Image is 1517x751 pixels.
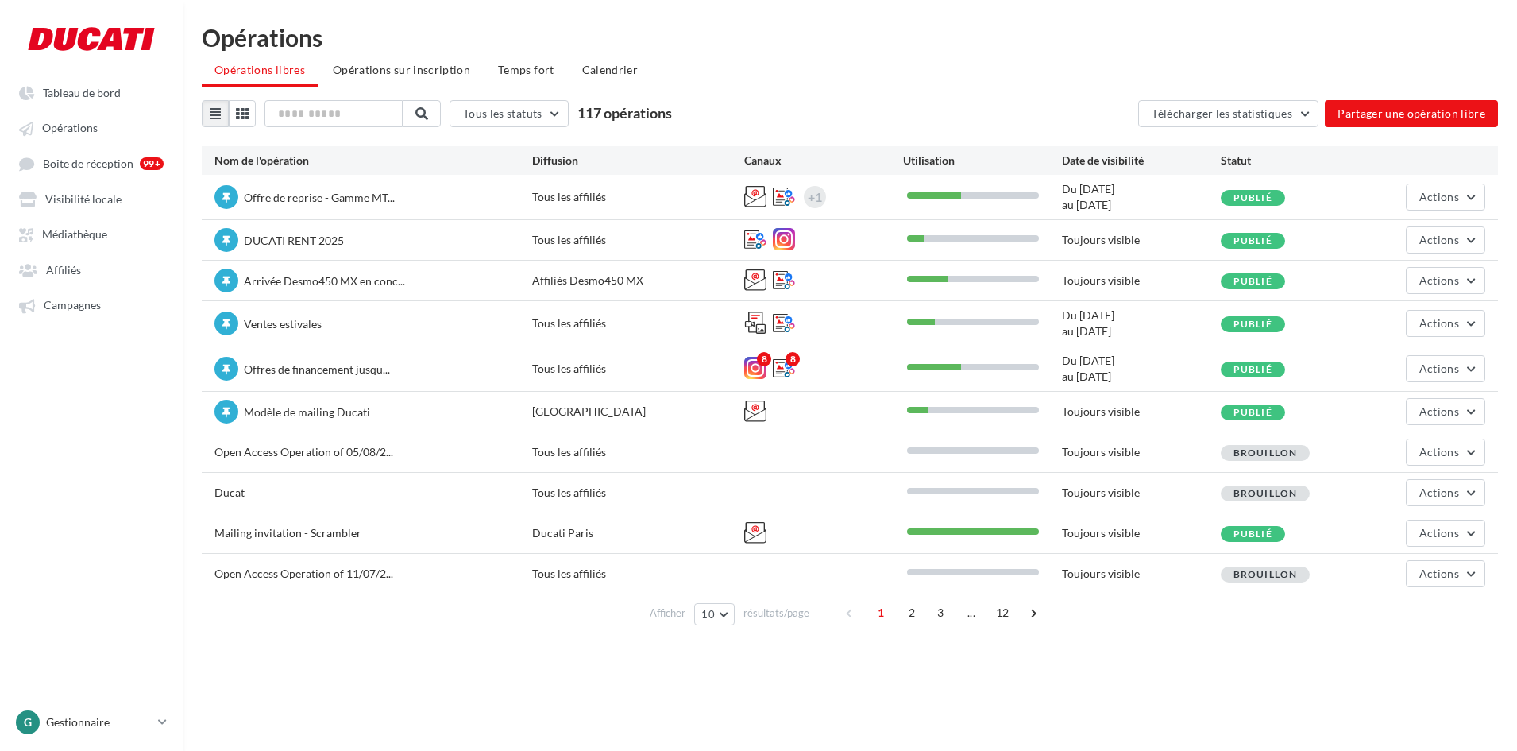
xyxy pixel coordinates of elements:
span: Open Access Operation of 11/07/2... [214,567,393,580]
span: Ventes estivales [244,317,322,331]
div: 8 [786,352,800,366]
span: Médiathèque [42,228,107,242]
div: Toujours visible [1062,566,1221,582]
div: Du [DATE] au [DATE] [1062,308,1221,339]
span: Publié [1233,318,1272,330]
span: Publié [1233,528,1272,540]
button: 10 [694,603,735,625]
span: Télécharger les statistiques [1152,106,1292,120]
button: Actions [1406,520,1485,547]
span: DUCATI RENT 2025 [244,234,344,247]
div: Toujours visible [1062,485,1221,501]
a: Opérations [10,113,173,141]
div: Toujours visible [1062,404,1221,420]
span: Actions [1419,445,1459,459]
div: Date de visibilité [1062,153,1221,168]
button: Actions [1406,310,1485,337]
a: G Gestionnaire [13,707,170,737]
span: Affiliés [46,263,81,277]
span: Visibilité locale [45,192,122,206]
div: Toujours visible [1062,273,1221,288]
div: Tous les affiliés [532,444,744,460]
div: Toujours visible [1062,232,1221,248]
a: Campagnes [10,290,173,319]
div: +1 [808,186,822,208]
div: Du [DATE] au [DATE] [1062,353,1221,385]
button: Actions [1406,226,1485,254]
div: Toujours visible [1062,525,1221,541]
span: Brouillon [1233,568,1298,580]
div: Ducati Paris [532,525,744,541]
span: Offre de reprise - Gamme MT... [244,191,395,204]
button: Télécharger les statistiques [1138,100,1318,127]
span: Mailing invitation - Scrambler [214,526,361,540]
a: Affiliés [10,255,173,284]
span: Offres de financement jusqu... [244,362,390,376]
span: Brouillon [1233,487,1298,499]
span: Afficher [650,606,685,621]
span: résultats/page [743,606,809,621]
span: Calendrier [582,63,639,76]
button: Actions [1406,479,1485,506]
button: Actions [1406,355,1485,382]
span: 2 [899,600,924,625]
span: Publié [1233,275,1272,287]
span: Ducat [214,486,245,499]
div: Du [DATE] au [DATE] [1062,181,1221,213]
span: 1 [868,600,894,625]
button: Actions [1406,398,1485,425]
span: ... [959,600,984,625]
div: Diffusion [532,153,744,168]
span: Publié [1233,192,1272,203]
div: Toujours visible [1062,444,1221,460]
a: Boîte de réception 99+ [10,149,173,178]
div: Tous les affiliés [532,232,744,248]
div: Canaux [744,153,903,168]
div: Tous les affiliés [532,485,744,501]
div: Utilisation [903,153,1062,168]
span: G [24,714,32,730]
div: 8 [757,352,771,366]
span: Arrivée Desmo450 MX en conc... [244,274,405,288]
span: Actions [1419,486,1459,499]
span: Actions [1419,405,1459,418]
span: Actions [1419,526,1459,540]
span: Tableau de bord [43,86,121,99]
a: Visibilité locale [10,184,173,213]
span: Actions [1419,316,1459,330]
span: Actions [1419,362,1459,375]
div: Statut [1221,153,1380,168]
span: Campagnes [44,299,101,312]
span: Opérations sur inscription [333,63,470,76]
span: Tous les statuts [463,106,542,120]
span: Publié [1233,234,1272,246]
button: Partager une opération libre [1325,100,1498,127]
span: Open Access Operation of 05/08/2... [214,445,393,459]
span: Actions [1419,273,1459,287]
div: Tous les affiliés [532,566,744,582]
div: Opérations [202,25,1498,49]
button: Actions [1406,560,1485,587]
p: Gestionnaire [46,714,152,730]
span: 3 [928,600,953,625]
button: Actions [1406,267,1485,294]
span: Actions [1419,190,1459,203]
span: 10 [701,608,715,621]
button: Tous les statuts [450,100,569,127]
div: Tous les affiliés [532,361,744,377]
div: 99+ [140,157,164,170]
a: Médiathèque [10,219,173,248]
a: Tableau de bord [10,78,173,106]
button: Actions [1406,184,1485,211]
span: Brouillon [1233,447,1298,459]
span: Boîte de réception [43,157,133,170]
span: 12 [990,600,1016,625]
span: Modèle de mailing Ducati [244,405,370,419]
span: Publié [1233,363,1272,375]
span: Opérations [42,122,98,135]
span: Publié [1233,406,1272,418]
div: Tous les affiliés [532,189,744,205]
div: Tous les affiliés [532,315,744,331]
div: Nom de l'opération [214,153,532,168]
span: Actions [1419,233,1459,246]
